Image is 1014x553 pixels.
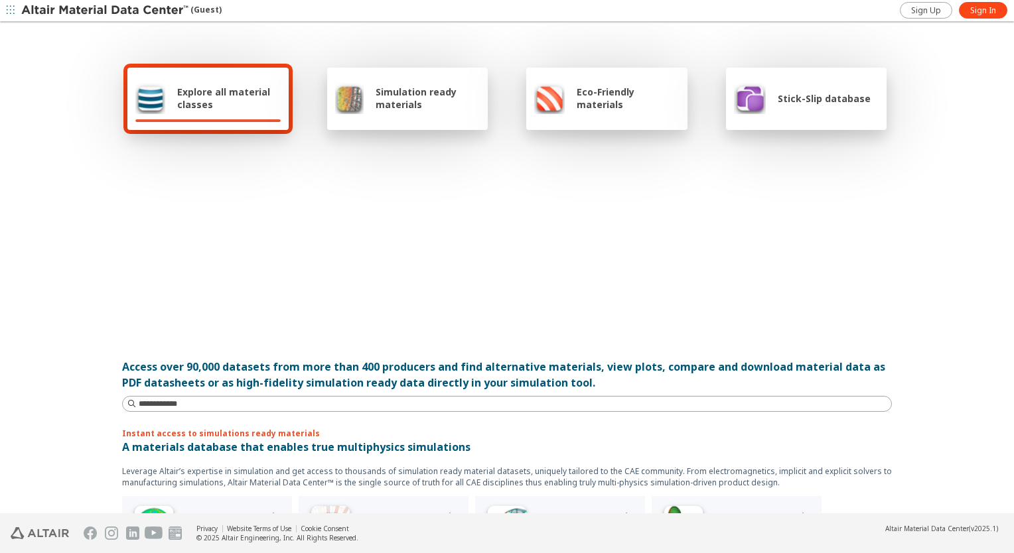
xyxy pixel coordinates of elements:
span: Stick-Slip database [778,92,871,105]
a: Sign In [959,2,1007,19]
span: Altair Material Data Center [885,524,969,533]
a: Website Terms of Use [227,524,291,533]
img: Altair Material Data Center [21,4,190,17]
div: Access over 90,000 datasets from more than 400 producers and find alternative materials, view plo... [122,359,892,391]
a: Privacy [196,524,218,533]
span: Explore all material classes [177,86,281,111]
p: Instant access to simulations ready materials [122,428,892,439]
div: (Guest) [21,4,222,17]
div: © 2025 Altair Engineering, Inc. All Rights Reserved. [196,533,358,542]
p: A materials database that enables true multiphysics simulations [122,439,892,455]
a: Sign Up [900,2,952,19]
span: Sign In [970,5,996,16]
p: Leverage Altair’s expertise in simulation and get access to thousands of simulation ready materia... [122,465,892,488]
img: Altair Engineering [11,527,69,539]
span: Eco-Friendly materials [577,86,679,111]
img: Eco-Friendly materials [534,82,565,114]
img: Stick-Slip database [734,82,766,114]
div: (v2025.1) [885,524,998,533]
img: Simulation ready materials [335,82,364,114]
span: Sign Up [911,5,941,16]
span: Simulation ready materials [376,86,480,111]
img: Explore all material classes [135,82,165,114]
a: Cookie Consent [301,524,349,533]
